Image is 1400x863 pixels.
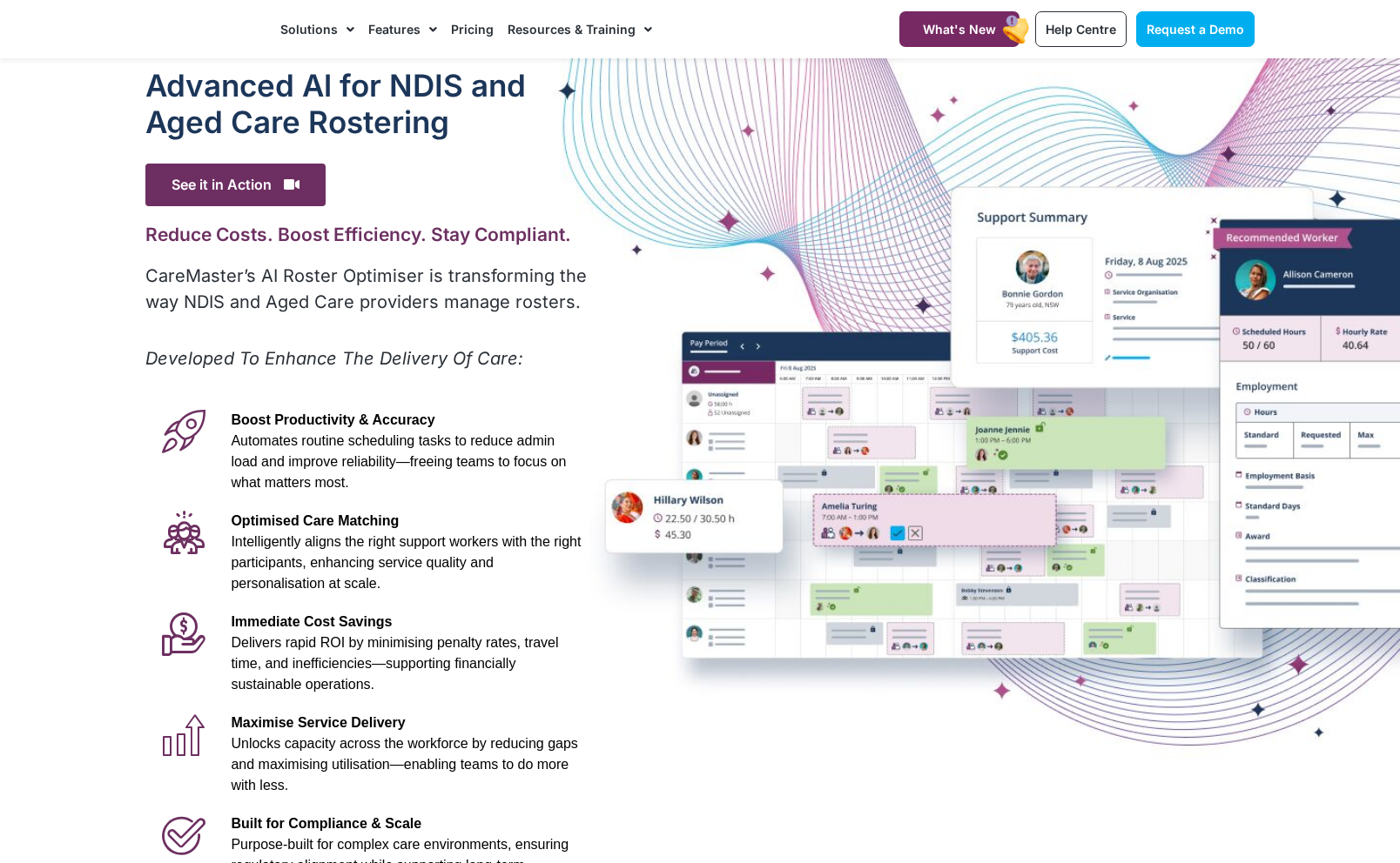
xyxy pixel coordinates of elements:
span: Immediate Cost Savings [231,614,392,629]
a: Help Centre [1035,11,1127,47]
h2: Reduce Costs. Boost Efficiency. Stay Compliant. [145,224,590,245]
span: Unlocks capacity across the workforce by reducing gaps and maximising utilisation—enabling teams ... [231,736,577,793]
p: CareMaster’s AI Roster Optimiser is transforming the way NDIS and Aged Care providers manage rost... [145,263,590,315]
em: Developed To Enhance The Delivery Of Care: [145,348,523,369]
span: See it in Action [145,164,326,206]
span: Automates routine scheduling tasks to reduce admin load and improve reliability—freeing teams to ... [231,433,566,490]
span: What's New [923,22,996,37]
span: Help Centre [1046,22,1116,37]
span: Built for Compliance & Scale [231,816,421,831]
span: Request a Demo [1147,22,1244,37]
img: CareMaster Logo [145,17,263,43]
span: Maximise Service Delivery [231,715,405,730]
span: Boost Productivity & Accuracy [231,412,434,427]
h1: Advanced Al for NDIS and Aged Care Rostering [145,67,590,140]
span: Optimised Care Matching [231,513,399,528]
span: Delivers rapid ROI by minimising penalty rates, travel time, and inefficiencies—supporting financ... [231,635,558,692]
span: Intelligently aligns the right support workers with the right participants, enhancing service qua... [231,534,581,591]
a: What's New [899,11,1020,47]
a: Request a Demo [1136,11,1255,47]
